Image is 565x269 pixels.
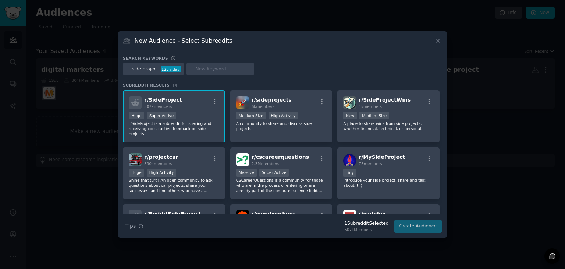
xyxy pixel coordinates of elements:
div: High Activity [269,112,298,119]
span: r/ MySideProject [359,154,405,160]
div: Huge [129,112,144,119]
div: 125 / day [161,66,181,73]
span: r/ sideprojects [252,97,292,103]
div: Medium Size [236,112,266,119]
div: Massive [236,169,257,177]
div: Super Active [147,112,177,119]
div: New [343,112,357,119]
span: 2.3M members [252,161,280,166]
div: side project [132,66,159,73]
img: cscareerquestions [236,153,249,166]
h3: New Audience - Select Subreddits [135,37,232,45]
span: Subreddit Results [123,83,170,88]
p: Introduce your side project, share and talk about it :) [343,178,434,188]
span: r/ projectcar [144,154,178,160]
span: 330k members [144,161,172,166]
span: r/ RedditSideProject [144,211,201,217]
p: A community to share and discuss side projects. [236,121,327,131]
img: projectcar [129,153,142,166]
img: webdev [343,210,356,223]
p: r/SideProject is a subreddit for sharing and receiving constructive feedback on side projects. [129,121,219,136]
span: 14 [172,83,177,87]
span: 73 members [359,161,382,166]
div: Medium Size [359,112,389,119]
span: r/ woodworking [252,211,295,217]
span: r/ webdev [359,211,385,217]
p: A place to share wins from side projects, whether financial, technical, or personal. [343,121,434,131]
div: Super Active [259,169,289,177]
img: SideProjectWins [343,96,356,109]
span: 507k members [144,104,172,109]
img: woodworking [236,210,249,223]
div: 507k Members [344,227,388,232]
span: 6k members [252,104,275,109]
div: 1 Subreddit Selected [344,220,388,227]
div: Huge [129,169,144,177]
input: New Keyword [196,66,252,73]
span: r/ cscareerquestions [252,154,309,160]
div: High Activity [147,169,177,177]
img: sideprojects [236,96,249,109]
span: 1k members [359,104,382,109]
h3: Search keywords [123,56,168,61]
img: MySideProject [343,153,356,166]
span: Tips [125,222,136,230]
p: CSCareerQuestions is a community for those who are in the process of entering or are already part... [236,178,327,193]
div: Tiny [343,169,356,177]
p: Shine that turd! An open community to ask questions about car projects, share your successes, and... [129,178,219,193]
span: r/ SideProject [144,97,182,103]
span: r/ SideProjectWins [359,97,411,103]
button: Tips [123,220,146,233]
